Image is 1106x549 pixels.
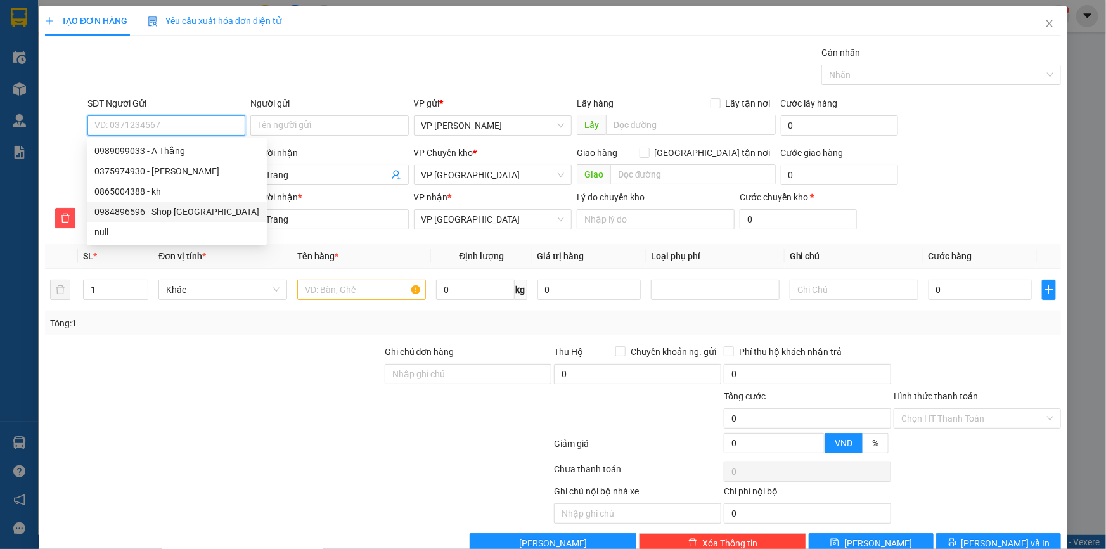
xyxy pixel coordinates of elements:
[721,96,776,110] span: Lấy tận nơi
[894,391,978,401] label: Hình thức thanh toán
[553,462,723,484] div: Chưa thanh toán
[421,165,564,184] span: VP Thái Bình
[606,115,776,135] input: Dọc đường
[16,92,221,113] b: GỬI : VP [PERSON_NAME]
[688,538,697,548] span: delete
[515,280,527,300] span: kg
[250,146,408,160] div: Người nhận
[50,280,70,300] button: delete
[297,251,338,261] span: Tên hàng
[421,116,564,135] span: VP Phạm Văn Đồng
[781,115,898,136] input: Cước lấy hàng
[553,437,723,459] div: Giảm giá
[459,251,504,261] span: Định lượng
[734,345,847,359] span: Phí thu hộ khách nhận trả
[87,161,267,181] div: 0375974930 - C Trang
[158,251,206,261] span: Đơn vị tính
[94,164,259,178] div: 0375974930 - [PERSON_NAME]
[94,184,259,198] div: 0865004388 - kh
[87,141,267,161] div: 0989099033 - A Thắng
[577,98,614,108] span: Lấy hàng
[626,345,721,359] span: Chuyển khoản ng. gửi
[385,364,552,384] input: Ghi chú đơn hàng
[414,96,572,110] div: VP gửi
[55,208,75,228] button: delete
[94,144,259,158] div: 0989099033 - A Thắng
[646,244,785,269] th: Loại phụ phí
[45,16,127,26] span: TẠO ĐƠN HÀNG
[250,96,408,110] div: Người gửi
[50,316,427,330] div: Tổng: 1
[577,192,645,202] label: Lý do chuyển kho
[87,202,267,222] div: 0984896596 - Shop Chang Mart
[577,164,610,184] span: Giao
[554,347,583,357] span: Thu Hộ
[1032,6,1067,42] button: Close
[414,192,448,202] span: VP nhận
[119,31,530,47] li: 237 [PERSON_NAME] , [GEOGRAPHIC_DATA]
[577,148,617,158] span: Giao hàng
[87,96,245,110] div: SĐT Người Gửi
[250,190,408,204] div: Người nhận
[385,347,454,357] label: Ghi chú đơn hàng
[56,213,75,223] span: delete
[537,280,641,300] input: 0
[45,16,54,25] span: plus
[1042,280,1056,300] button: plus
[391,170,401,180] span: user-add
[577,115,606,135] span: Lấy
[724,391,766,401] span: Tổng cước
[577,209,735,229] input: Lý do chuyển kho
[1043,285,1055,295] span: plus
[830,538,839,548] span: save
[87,222,267,242] div: null
[148,16,158,27] img: icon
[16,16,79,79] img: logo.jpg
[94,225,259,239] div: null
[929,251,972,261] span: Cước hàng
[119,47,530,63] li: Hotline: 1900 3383, ĐT/Zalo : 0862837383
[785,244,923,269] th: Ghi chú
[610,164,776,184] input: Dọc đường
[835,438,852,448] span: VND
[821,48,860,58] label: Gán nhãn
[724,484,891,503] div: Chi phí nội bộ
[948,538,956,548] span: printer
[414,148,473,158] span: VP Chuyển kho
[872,438,878,448] span: %
[83,251,93,261] span: SL
[650,146,776,160] span: [GEOGRAPHIC_DATA] tận nơi
[790,280,918,300] input: Ghi Chú
[166,280,280,299] span: Khác
[554,484,721,503] div: Ghi chú nội bộ nhà xe
[421,210,564,229] span: VP Tiền Hải
[250,209,408,229] input: Tên người nhận
[740,190,857,204] div: Cước chuyển kho
[537,251,584,261] span: Giá trị hàng
[94,205,259,219] div: 0984896596 - Shop [GEOGRAPHIC_DATA]
[554,503,721,524] input: Nhập ghi chú
[781,148,844,158] label: Cước giao hàng
[781,98,838,108] label: Cước lấy hàng
[87,181,267,202] div: 0865004388 - kh
[148,16,281,26] span: Yêu cầu xuất hóa đơn điện tử
[781,165,898,185] input: Cước giao hàng
[297,280,426,300] input: VD: Bàn, Ghế
[1045,18,1055,29] span: close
